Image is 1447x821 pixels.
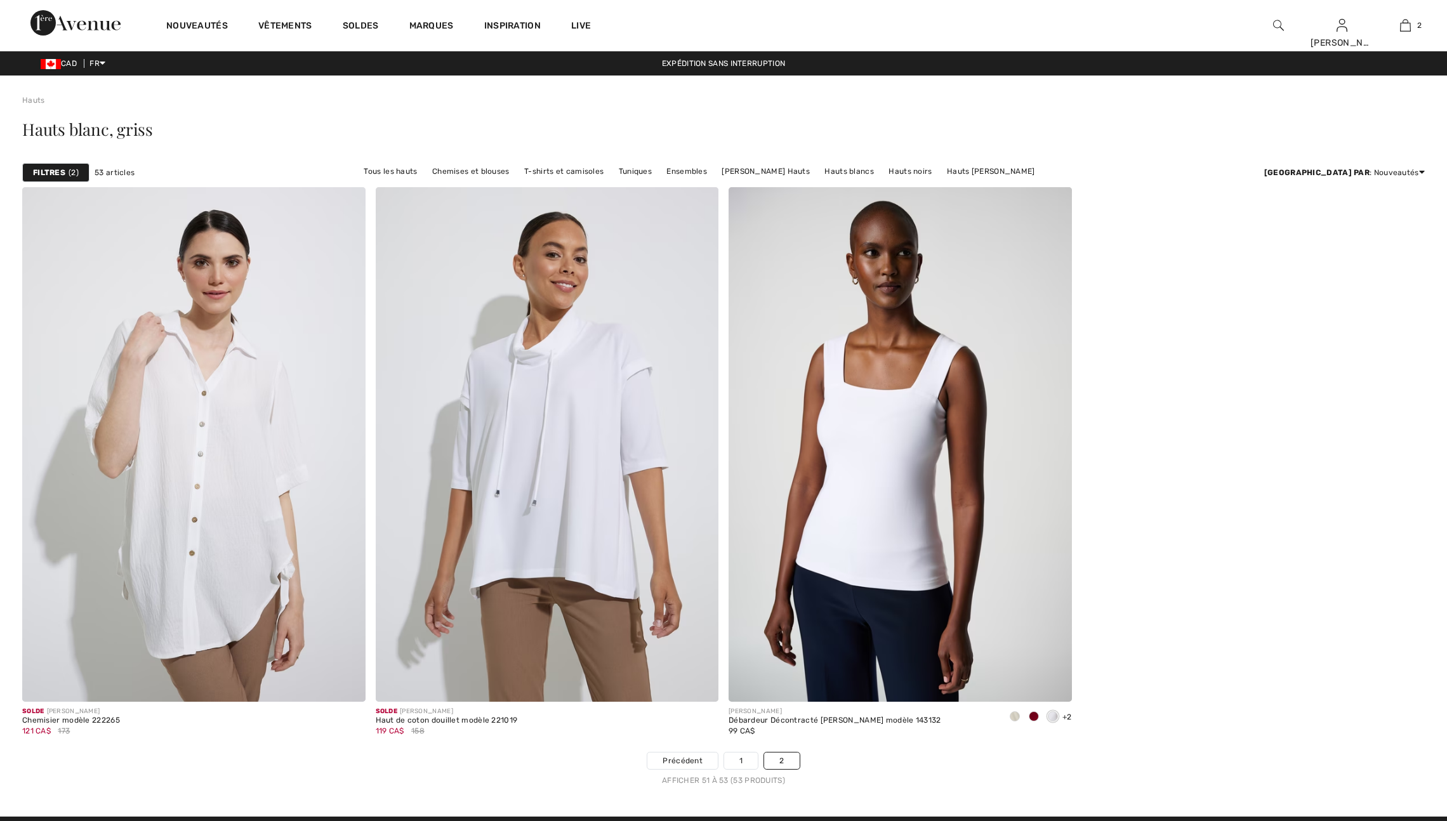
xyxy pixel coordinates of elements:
[1043,707,1062,728] div: White
[376,716,518,725] div: Haut de coton douillet modèle 221019
[22,726,51,735] span: 121 CA$
[41,59,61,69] img: Canadian Dollar
[818,163,880,180] a: Hauts blancs
[647,752,718,769] a: Précédent
[1005,707,1024,728] div: Moonstone
[729,716,941,725] div: Débardeur Décontracté [PERSON_NAME] modèle 143132
[729,187,1072,702] img: Débardeur Décontracté Col Carré modèle 143132. Blanc
[1264,168,1370,177] strong: [GEOGRAPHIC_DATA] par
[376,707,398,715] span: Solde
[484,20,541,34] span: Inspiration
[1273,18,1284,33] img: recherche
[341,677,352,688] img: plus_v2.svg
[166,20,228,34] a: Nouveautés
[22,96,45,105] a: Hauts
[715,163,816,180] a: [PERSON_NAME] Hauts
[729,707,941,716] div: [PERSON_NAME]
[663,755,703,766] span: Précédent
[22,716,120,725] div: Chemisier modèle 222265
[376,726,404,735] span: 119 CA$
[357,163,423,180] a: Tous les hauts
[409,20,454,34] a: Marques
[22,752,1425,786] nav: Page navigation
[764,752,799,769] a: 2
[22,707,44,715] span: Solde
[33,167,65,178] strong: Filtres
[612,163,658,180] a: Tuniques
[694,677,705,688] img: plus_v2.svg
[258,20,312,34] a: Vêtements
[1062,713,1072,721] span: +2
[22,187,366,702] img: Joseph Ribkoff Chemisier modèle 222265. Blanc
[1047,677,1059,688] img: plus_v2.svg
[30,10,121,36] img: 1ère Avenue
[376,187,719,702] img: Joseph Ribkoff Haut de coton douillet modèle 221019. Blanc
[411,725,425,737] span: 158
[58,725,70,737] span: 173
[95,167,135,178] span: 53 articles
[1417,20,1422,31] span: 2
[376,707,518,716] div: [PERSON_NAME]
[1024,707,1043,728] div: Radiant red
[1337,18,1347,33] img: Mes infos
[22,707,120,716] div: [PERSON_NAME]
[694,201,705,211] img: heart_black_full.svg
[69,167,79,178] span: 2
[724,752,758,769] a: 1
[941,163,1041,180] a: Hauts [PERSON_NAME]
[341,201,352,211] img: heart_black_full.svg
[1264,167,1425,178] div: : Nouveautés
[41,59,82,68] span: CAD
[518,163,610,180] a: T-shirts et camisoles
[343,20,379,34] a: Soldes
[1400,18,1411,33] img: Mon panier
[882,163,938,180] a: Hauts noirs
[729,726,755,735] span: 99 CA$
[571,19,591,32] a: Live
[89,59,105,68] span: FR
[660,163,713,180] a: Ensembles
[426,163,516,180] a: Chemises et blouses
[22,775,1425,786] div: Afficher 51 à 53 (53 produits)
[1337,19,1347,31] a: Se connecter
[1374,18,1436,33] a: 2
[22,118,153,140] span: Hauts blanc, griss
[1311,36,1373,49] div: [PERSON_NAME]
[1047,201,1059,211] img: heart_black_full.svg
